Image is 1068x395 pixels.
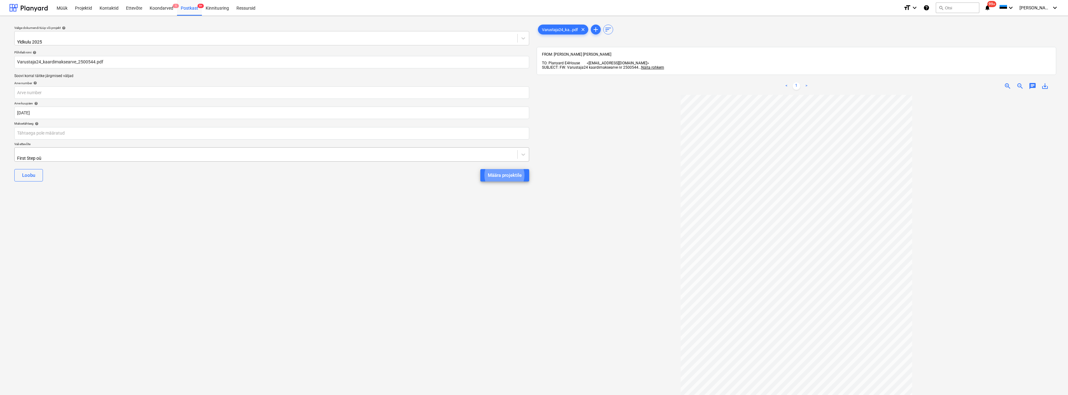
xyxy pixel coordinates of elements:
a: Page 1 is your current page [793,82,800,90]
input: Arve number [14,86,529,99]
span: add [592,26,599,33]
button: Otsi [936,2,979,13]
span: zoom_out [1016,82,1024,90]
span: clear [579,26,587,33]
div: Põhifaili nimi [14,50,529,54]
i: notifications [984,4,991,11]
i: Abikeskus [923,4,930,11]
span: sort [604,26,612,33]
i: format_size [903,4,911,11]
span: zoom_in [1004,82,1011,90]
span: help [33,102,38,105]
span: TO: Planyard E4House <[EMAIL_ADDRESS][DOMAIN_NAME]> [542,61,649,65]
i: keyboard_arrow_down [1007,4,1014,11]
span: help [61,26,66,30]
span: [PERSON_NAME] [MEDICAL_DATA] [1019,5,1051,10]
span: 1 [173,4,179,8]
div: Arve kuupäev [14,101,529,105]
p: Soovi korral täitke järgmised väljad [14,73,529,79]
button: Määra projektile [480,169,529,181]
a: Next page [803,82,810,90]
input: Põhifaili nimi [14,56,529,68]
div: Arve number [14,81,529,85]
div: Määra projektile [488,171,522,179]
span: chat [1029,82,1036,90]
p: Vali ettevõte [14,142,529,147]
input: Arve kuupäeva pole määratud. [14,107,529,119]
span: save_alt [1041,82,1049,90]
span: search [939,5,944,10]
div: Maksetähtaeg [14,122,529,126]
div: Vestlusvidin [1037,365,1068,395]
span: 99+ [987,1,996,7]
span: 9+ [198,4,204,8]
span: help [31,51,36,54]
i: keyboard_arrow_down [1051,4,1059,11]
iframe: Chat Widget [1037,365,1068,395]
a: Previous page [783,82,790,90]
span: Näita rohkem [641,65,664,70]
span: help [32,81,37,85]
div: Valige dokumendi tüüp või projekt [14,26,529,30]
div: First Step oü [17,156,278,161]
span: Varustaja24_ka...pdf [538,27,582,32]
i: keyboard_arrow_down [911,4,918,11]
input: Tähtaega pole määratud [14,127,529,140]
div: Varustaja24_ka...pdf [538,25,588,34]
span: SUBJECT: FW: Varustaja24 kaardimaksearve nr 2500544 [542,65,638,70]
div: Yldkulu 2025 [17,39,278,44]
span: help [34,122,39,126]
span: FROM: [PERSON_NAME] [PERSON_NAME] [542,52,611,57]
div: Loobu [22,171,35,179]
button: Loobu [14,169,43,181]
span: ... [638,65,664,70]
